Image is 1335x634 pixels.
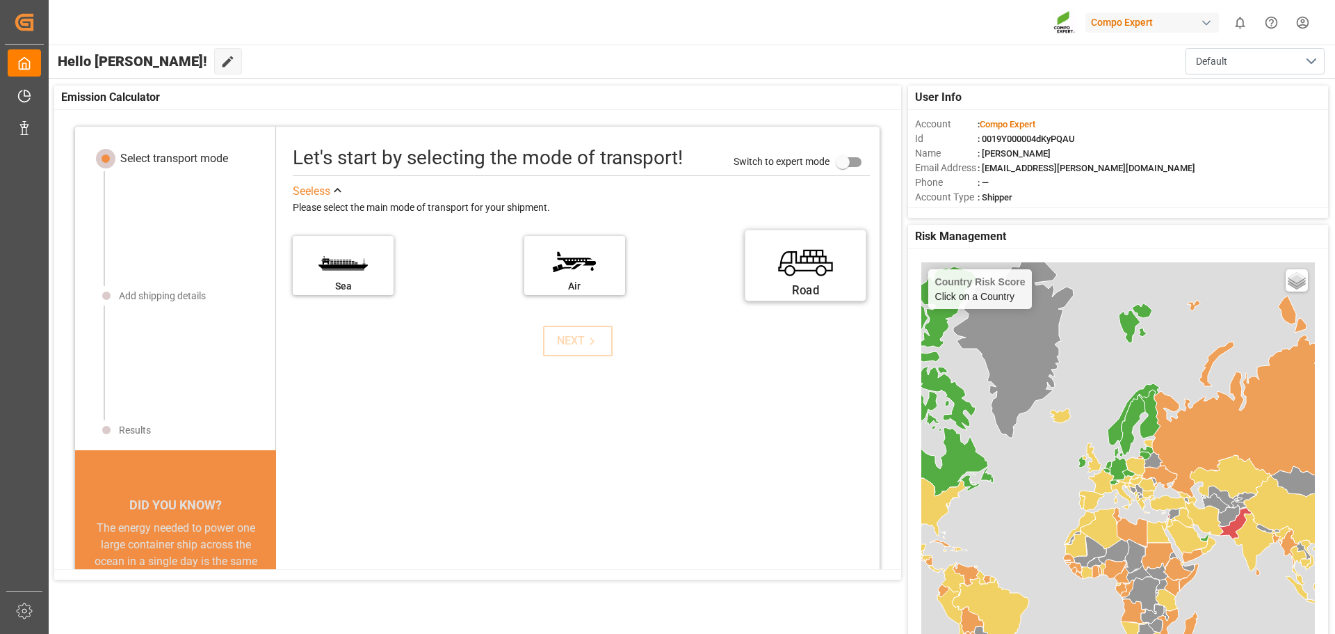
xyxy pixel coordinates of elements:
[754,282,858,299] div: Road
[1186,48,1325,74] button: open menu
[915,146,978,161] span: Name
[1224,7,1256,38] button: show 0 new notifications
[531,279,618,294] div: Air
[915,89,962,106] span: User Info
[1085,13,1219,33] div: Compo Expert
[978,119,1035,129] span: :
[915,228,1006,245] span: Risk Management
[734,155,830,166] span: Switch to expert mode
[915,117,978,132] span: Account
[915,190,978,205] span: Account Type
[978,134,1075,144] span: : 0019Y000004dKyPQAU
[119,423,151,438] div: Results
[1085,9,1224,35] button: Compo Expert
[978,163,1195,173] span: : [EMAIL_ADDRESS][PERSON_NAME][DOMAIN_NAME]
[92,520,259,620] div: The energy needed to power one large container ship across the ocean in a single day is the same ...
[543,326,613,356] button: NEXT
[1256,7,1287,38] button: Help Center
[300,279,387,294] div: Sea
[978,177,989,188] span: : —
[915,132,978,146] span: Id
[293,183,330,200] div: See less
[75,491,276,520] div: DID YOU KNOW?
[915,161,978,175] span: Email Address
[1286,269,1308,292] a: Layers
[978,192,1012,203] span: : Shipper
[935,276,1026,287] h4: Country Risk Score
[119,289,206,303] div: Add shipping details
[61,89,160,106] span: Emission Calculator
[935,276,1026,302] div: Click on a Country
[293,143,683,173] div: Let's start by selecting the mode of transport!
[293,200,870,216] div: Please select the main mode of transport for your shipment.
[557,333,599,349] div: NEXT
[1053,10,1076,35] img: Screenshot%202023-09-29%20at%2010.02.21.png_1712312052.png
[1196,54,1227,69] span: Default
[978,148,1051,159] span: : [PERSON_NAME]
[120,150,228,167] div: Select transport mode
[58,48,207,74] span: Hello [PERSON_NAME]!
[915,175,978,190] span: Phone
[980,119,1035,129] span: Compo Expert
